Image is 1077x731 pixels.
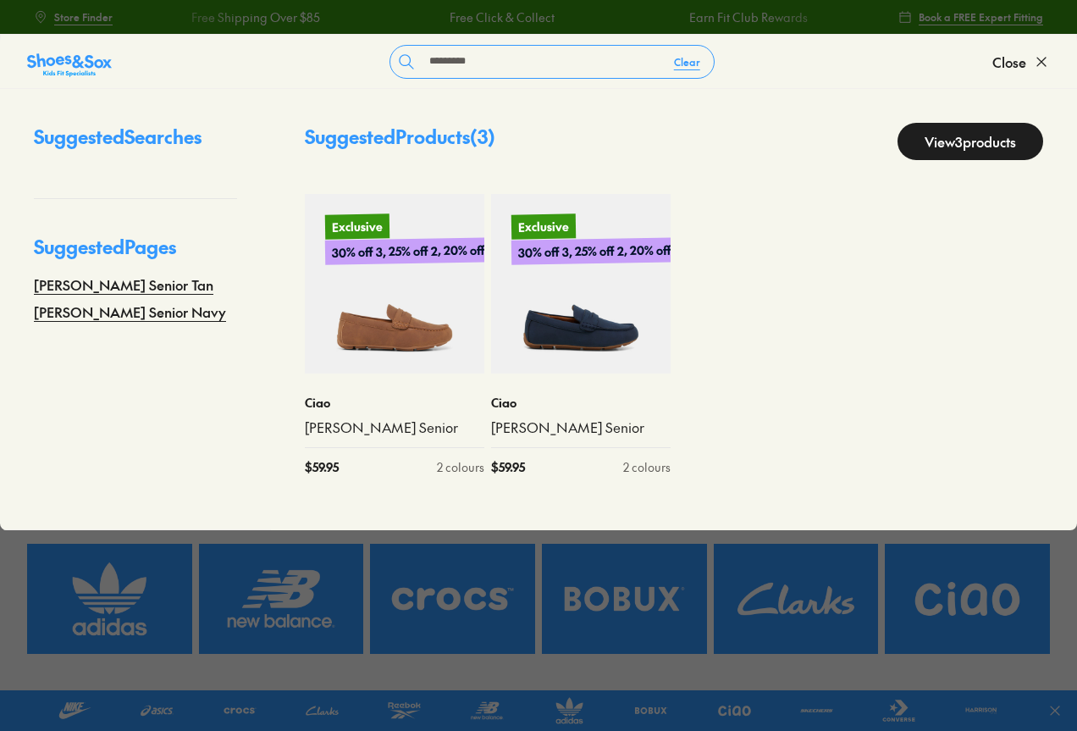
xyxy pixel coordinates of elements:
[426,8,531,26] a: Free Click & Collect
[491,194,671,374] a: Exclusive30% off 3, 25% off 2, 20% off 1
[27,544,192,654] img: SNS_WEBASSETS_1280x984__Brand_7_4d3d8e03-a91f-4015-a35e-fabdd5f06b27.png
[491,458,525,476] span: $ 59.95
[898,2,1043,32] a: Book a FREE Expert Fitting
[199,544,364,654] img: SNS_WEBASSETS_1280x984__Brand_8_072687a1-6812-4536-84da-40bdad0e27d7.png
[370,544,535,654] img: SNS_WEBASSETS_1280x984__Brand_6_32476e78-ec93-4883-851d-7486025e12b2.png
[305,194,484,374] a: Exclusive30% off 3, 25% off 2, 20% off 1
[623,458,671,476] div: 2 colours
[491,418,671,437] a: [PERSON_NAME] Senior
[305,394,484,412] p: Ciao
[54,9,113,25] span: Store Finder
[34,233,237,274] p: Suggested Pages
[885,544,1050,654] img: SNS_WEBASSETS_1280x984__Brand_11_42afe9cd-2f1f-4080-b932-0c5a1492f76f.png
[325,213,389,239] p: Exclusive
[34,123,237,164] p: Suggested Searches
[305,123,495,160] p: Suggested Products
[325,237,499,265] p: 30% off 3, 25% off 2, 20% off 1
[470,124,495,149] span: ( 3 )
[34,302,226,322] a: [PERSON_NAME] Senior Navy
[660,47,714,77] button: Clear
[511,237,685,265] p: 30% off 3, 25% off 2, 20% off 1
[27,52,112,79] img: SNS_Logo_Responsive.svg
[919,9,1043,25] span: Book a FREE Expert Fitting
[714,544,879,654] img: SNS_WEBASSETS_1280x984__Brand_10_3912ae85-fb3d-449b-b156-b817166d013b.png
[305,418,484,437] a: [PERSON_NAME] Senior
[666,8,784,26] a: Earn Fit Club Rewards
[511,213,576,239] p: Exclusive
[34,274,213,295] a: [PERSON_NAME] Senior Tan
[491,394,671,412] p: Ciao
[992,52,1026,72] span: Close
[168,8,297,26] a: Free Shipping Over $85
[897,123,1043,160] a: View3products
[437,458,484,476] div: 2 colours
[27,48,112,75] a: Shoes &amp; Sox
[542,544,707,654] img: SNS_WEBASSETS_1280x984__Brand_9_e161dee9-03f0-4e35-815c-843dea00f972.png
[305,458,339,476] span: $ 59.95
[34,2,113,32] a: Store Finder
[992,43,1050,80] button: Close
